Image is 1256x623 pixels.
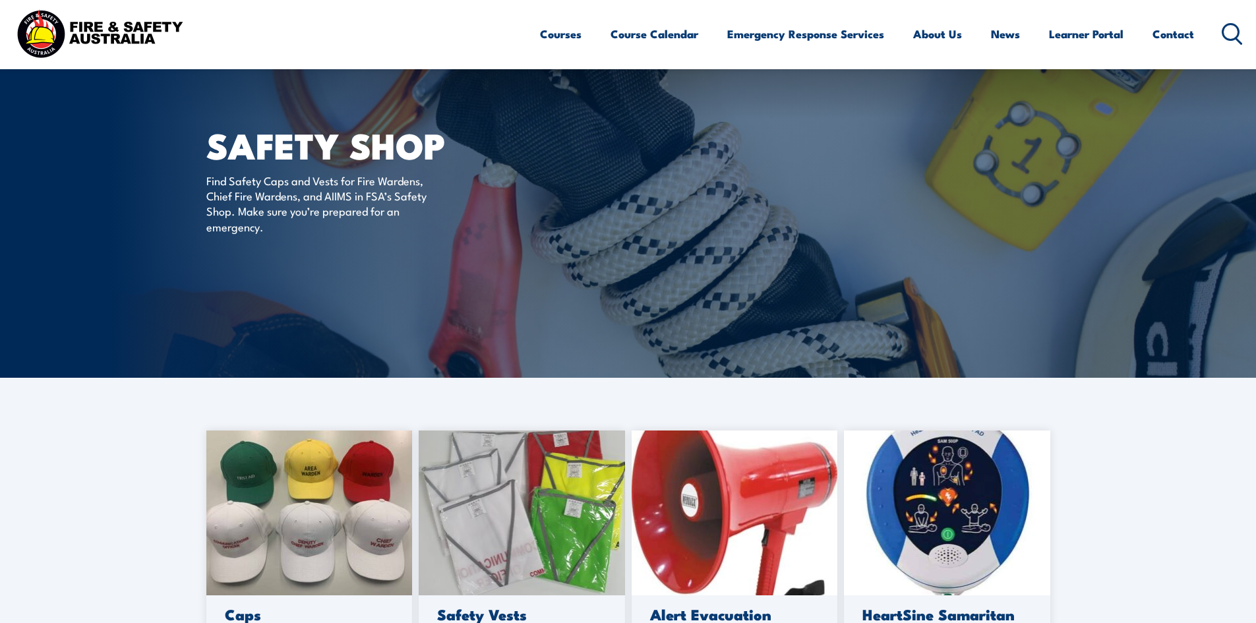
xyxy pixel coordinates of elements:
[913,16,962,51] a: About Us
[206,173,447,235] p: Find Safety Caps and Vests for Fire Wardens, Chief Fire Wardens, and AIIMS in FSA’s Safety Shop. ...
[1049,16,1123,51] a: Learner Portal
[206,129,532,160] h1: SAFETY SHOP
[419,430,625,595] img: 20230220_093531-scaled-1.jpg
[437,607,603,622] h3: Safety Vests
[611,16,698,51] a: Course Calendar
[844,430,1050,595] img: 500.jpg
[1152,16,1194,51] a: Contact
[991,16,1020,51] a: News
[540,16,582,51] a: Courses
[632,430,838,595] img: megaphone-1.jpg
[206,430,413,595] img: caps-scaled-1.jpg
[727,16,884,51] a: Emergency Response Services
[225,607,390,622] h3: Caps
